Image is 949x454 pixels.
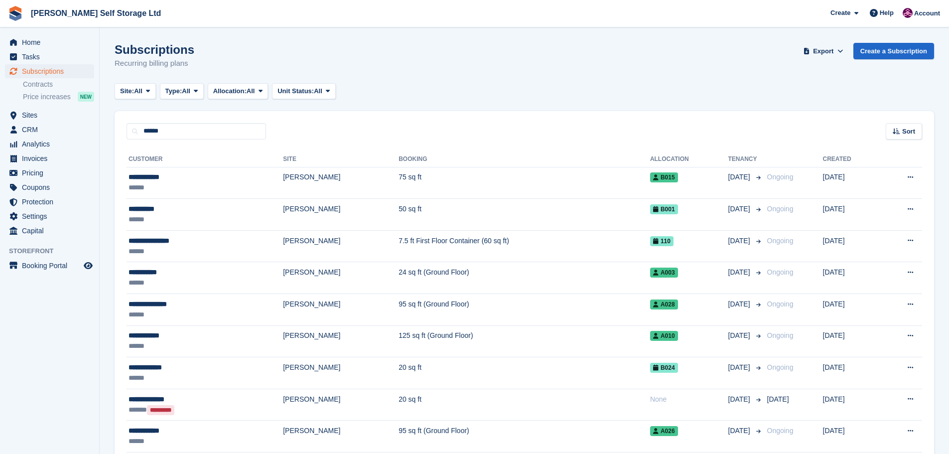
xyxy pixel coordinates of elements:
[650,363,678,373] span: B024
[767,300,794,308] span: Ongoing
[728,267,752,278] span: [DATE]
[823,230,880,262] td: [DATE]
[22,64,82,78] span: Subscriptions
[22,151,82,165] span: Invoices
[5,64,94,78] a: menu
[22,137,82,151] span: Analytics
[650,268,678,278] span: A003
[650,236,674,246] span: 110
[650,172,678,182] span: B015
[399,199,650,231] td: 50 sq ft
[283,325,399,357] td: [PERSON_NAME]
[78,92,94,102] div: NEW
[22,209,82,223] span: Settings
[115,83,156,100] button: Site: All
[399,262,650,294] td: 24 sq ft (Ground Floor)
[22,259,82,273] span: Booking Portal
[283,262,399,294] td: [PERSON_NAME]
[283,357,399,389] td: [PERSON_NAME]
[22,50,82,64] span: Tasks
[813,46,833,56] span: Export
[823,325,880,357] td: [DATE]
[650,151,728,167] th: Allocation
[283,421,399,453] td: [PERSON_NAME]
[22,35,82,49] span: Home
[82,260,94,272] a: Preview store
[767,395,789,403] span: [DATE]
[5,108,94,122] a: menu
[134,86,142,96] span: All
[823,199,880,231] td: [DATE]
[853,43,934,59] a: Create a Subscription
[283,294,399,326] td: [PERSON_NAME]
[902,127,915,137] span: Sort
[5,50,94,64] a: menu
[22,108,82,122] span: Sites
[23,91,94,102] a: Price increases NEW
[728,362,752,373] span: [DATE]
[283,230,399,262] td: [PERSON_NAME]
[767,237,794,245] span: Ongoing
[399,421,650,453] td: 95 sq ft (Ground Floor)
[399,357,650,389] td: 20 sq ft
[182,86,190,96] span: All
[728,204,752,214] span: [DATE]
[5,209,94,223] a: menu
[399,325,650,357] td: 125 sq ft (Ground Floor)
[23,80,94,89] a: Contracts
[22,224,82,238] span: Capital
[115,58,194,69] p: Recurring billing plans
[650,426,678,436] span: A026
[5,224,94,238] a: menu
[399,151,650,167] th: Booking
[5,180,94,194] a: menu
[399,294,650,326] td: 95 sq ft (Ground Floor)
[22,180,82,194] span: Coupons
[9,246,99,256] span: Storefront
[767,205,794,213] span: Ongoing
[115,43,194,56] h1: Subscriptions
[728,151,763,167] th: Tenancy
[399,230,650,262] td: 7.5 ft First Floor Container (60 sq ft)
[728,330,752,341] span: [DATE]
[823,389,880,421] td: [DATE]
[823,294,880,326] td: [DATE]
[314,86,322,96] span: All
[247,86,255,96] span: All
[5,166,94,180] a: menu
[914,8,940,18] span: Account
[22,195,82,209] span: Protection
[802,43,845,59] button: Export
[5,137,94,151] a: menu
[5,195,94,209] a: menu
[5,35,94,49] a: menu
[767,331,794,339] span: Ongoing
[823,357,880,389] td: [DATE]
[830,8,850,18] span: Create
[5,151,94,165] a: menu
[650,204,678,214] span: B001
[213,86,247,96] span: Allocation:
[399,167,650,199] td: 75 sq ft
[823,167,880,199] td: [DATE]
[127,151,283,167] th: Customer
[399,389,650,421] td: 20 sq ft
[120,86,134,96] span: Site:
[823,262,880,294] td: [DATE]
[283,167,399,199] td: [PERSON_NAME]
[767,173,794,181] span: Ongoing
[728,299,752,309] span: [DATE]
[277,86,314,96] span: Unit Status:
[767,427,794,435] span: Ongoing
[767,268,794,276] span: Ongoing
[160,83,204,100] button: Type: All
[823,421,880,453] td: [DATE]
[728,236,752,246] span: [DATE]
[5,123,94,137] a: menu
[728,172,752,182] span: [DATE]
[208,83,269,100] button: Allocation: All
[283,389,399,421] td: [PERSON_NAME]
[823,151,880,167] th: Created
[650,300,678,309] span: A028
[272,83,335,100] button: Unit Status: All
